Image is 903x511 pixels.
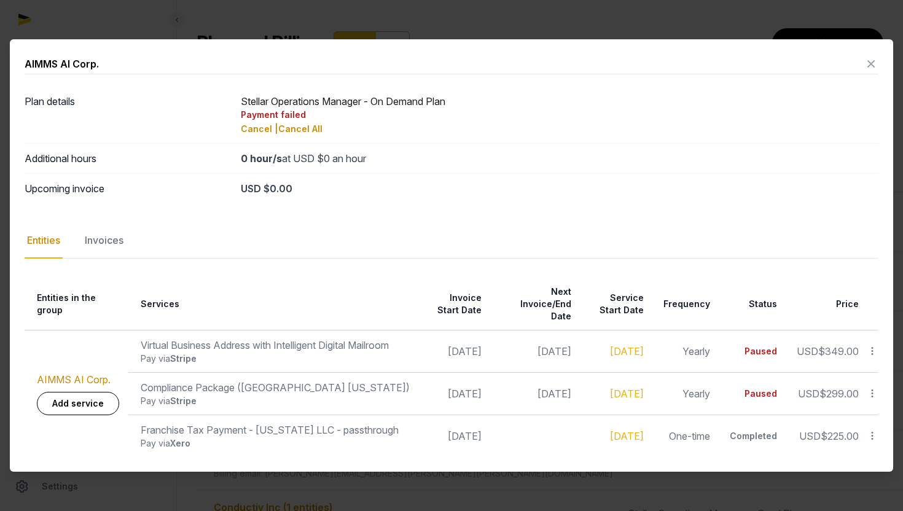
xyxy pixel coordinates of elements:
[241,152,282,165] strong: 0 hour/s
[821,430,859,442] span: $225.00
[141,380,410,395] div: Compliance Package ([GEOGRAPHIC_DATA] [US_STATE])
[25,57,99,71] div: AIMMS AI Corp.
[241,94,879,136] div: Stellar Operations Manager - On Demand Plan
[141,353,410,365] div: Pay via
[799,430,821,442] span: USD
[37,392,119,415] a: Add service
[579,278,651,330] th: Service Start Date
[537,345,571,357] span: [DATE]
[278,123,322,134] span: Cancel All
[819,388,859,400] span: $299.00
[717,278,784,330] th: Status
[141,338,410,353] div: Virtual Business Address with Intelligent Digital Mailroom
[25,151,231,166] dt: Additional hours
[82,223,126,259] div: Invoices
[241,109,879,121] div: Payment failed
[170,396,197,406] span: Stripe
[651,330,717,373] td: Yearly
[797,345,818,357] span: USD
[141,423,410,437] div: Franchise Tax Payment - [US_STATE] LLC - passthrough
[25,181,231,196] dt: Upcoming invoice
[241,181,879,196] div: USD $0.00
[141,437,410,450] div: Pay via
[417,330,489,373] td: [DATE]
[417,278,489,330] th: Invoice Start Date
[489,278,578,330] th: Next Invoice/End Date
[651,373,717,415] td: Yearly
[798,388,819,400] span: USD
[141,395,410,407] div: Pay via
[730,388,777,400] div: Paused
[610,388,644,400] a: [DATE]
[610,430,644,442] a: [DATE]
[241,123,278,134] span: Cancel |
[25,223,63,259] div: Entities
[128,278,417,330] th: Services
[25,94,231,136] dt: Plan details
[537,388,571,400] span: [DATE]
[170,353,197,364] span: Stripe
[730,345,777,357] div: Paused
[25,278,128,330] th: Entities in the group
[417,415,489,458] td: [DATE]
[651,278,717,330] th: Frequency
[610,345,644,357] a: [DATE]
[170,438,190,448] span: Xero
[25,223,878,259] nav: Tabs
[818,345,859,357] span: $349.00
[37,373,111,386] a: AIMMS AI Corp.
[417,373,489,415] td: [DATE]
[241,151,879,166] div: at USD $0 an hour
[784,278,866,330] th: Price
[730,430,777,442] div: Completed
[651,415,717,458] td: One-time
